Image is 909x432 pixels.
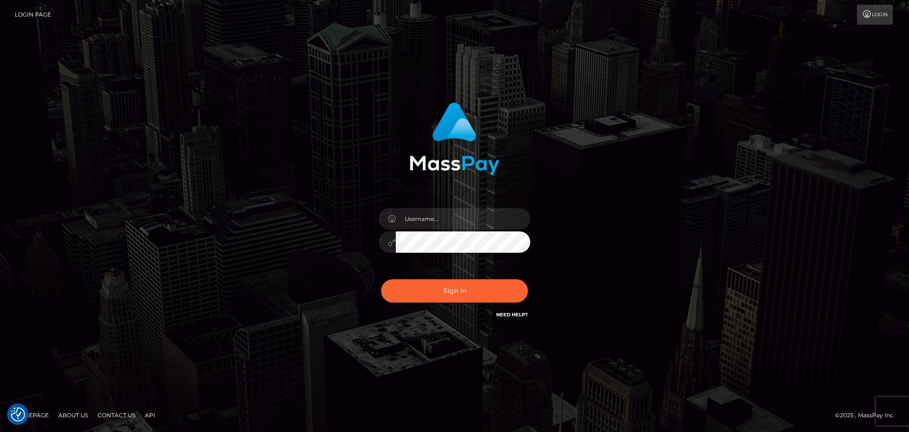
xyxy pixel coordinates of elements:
[94,408,139,423] a: Contact Us
[11,407,25,422] button: Consent Preferences
[54,408,92,423] a: About Us
[496,312,528,318] a: Need Help?
[15,5,51,25] a: Login Page
[11,407,25,422] img: Revisit consent button
[396,208,530,230] input: Username...
[857,5,893,25] a: Login
[381,279,528,303] button: Sign in
[410,102,499,175] img: MassPay Login
[141,408,159,423] a: API
[835,410,902,421] div: © 2025 , MassPay Inc.
[10,408,53,423] a: Homepage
